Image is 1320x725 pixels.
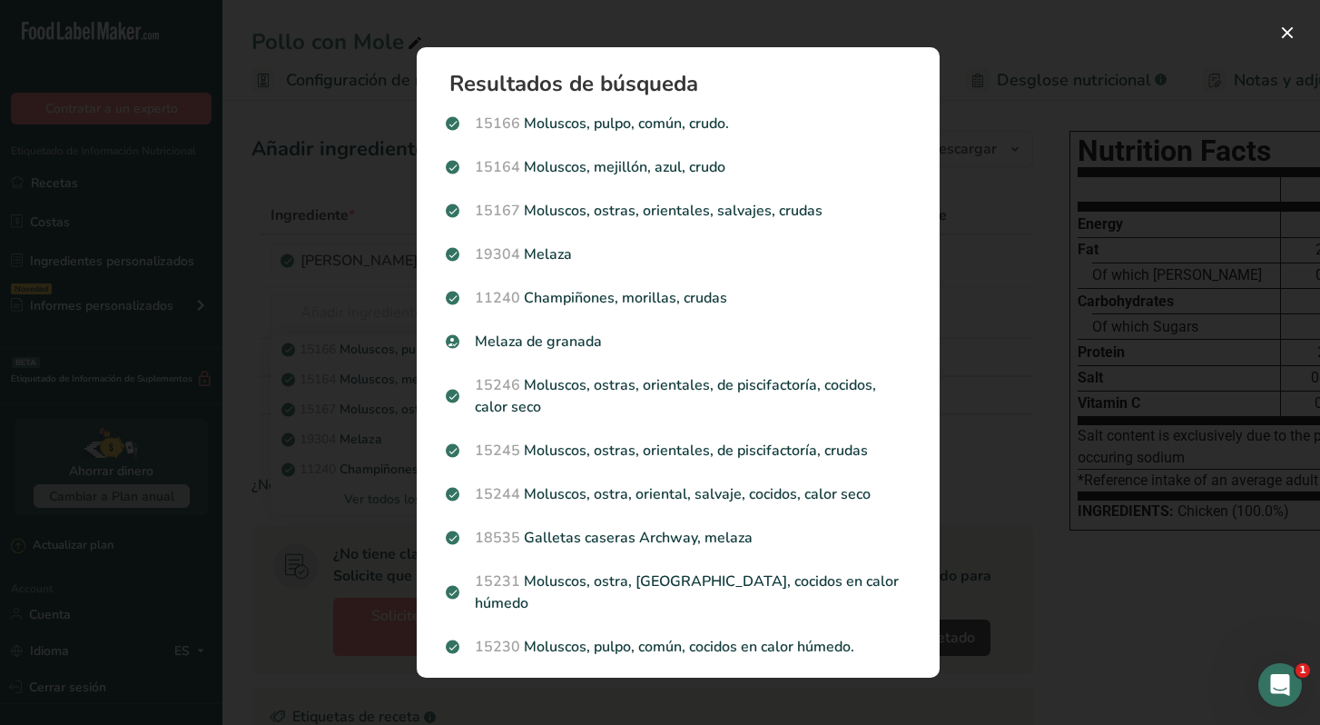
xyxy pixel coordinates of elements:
[475,375,520,395] span: 15246
[1295,663,1310,678] span: 1
[449,73,921,94] h1: Resultados de búsqueda
[475,201,520,221] span: 15167
[446,200,911,222] p: Moluscos, ostras, orientales, salvajes, crudas
[446,527,911,549] p: Galletas caseras Archway, melaza
[446,440,911,462] p: Moluscos, ostras, orientales, de piscifactoría, crudas
[446,156,911,178] p: Moluscos, mejillón, azul, crudo
[475,114,520,134] span: 15166
[446,243,911,265] p: Melaza
[475,484,520,504] span: 15244
[1258,663,1302,707] iframe: Intercom live chat
[475,157,520,177] span: 15164
[446,287,911,309] p: Champiñones, morillas, crudas
[446,636,911,658] p: Moluscos, pulpo, común, cocidos en calor húmedo.
[475,528,520,548] span: 18535
[475,571,520,591] span: 15231
[446,331,911,353] p: Melaza de granada
[446,571,911,614] p: Moluscos, ostra, [GEOGRAPHIC_DATA], cocidos en calor húmedo
[475,244,520,264] span: 19304
[475,288,520,308] span: 11240
[446,113,911,134] p: Moluscos, pulpo, común, crudo.
[475,441,520,461] span: 15245
[446,483,911,505] p: Moluscos, ostra, oriental, salvaje, cocidos, calor seco
[475,637,520,657] span: 15230
[446,374,911,418] p: Moluscos, ostras, orientales, de piscifactoría, cocidos, calor seco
